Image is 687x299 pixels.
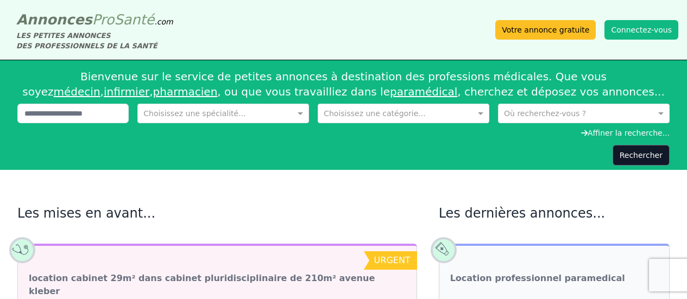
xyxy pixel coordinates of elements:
[604,20,678,40] button: Connectez-vous
[450,272,625,285] a: Location professionnel paramedical
[390,85,457,98] a: paramédical
[92,11,115,28] span: Pro
[16,30,173,51] div: LES PETITES ANNONCES DES PROFESSIONNELS DE LA SANTÉ
[495,20,596,40] a: Votre annonce gratuite
[114,11,154,28] span: Santé
[54,85,100,98] a: médecin
[439,205,670,222] h2: Les dernières annonces...
[374,255,411,265] span: urgent
[16,11,92,28] span: Annonces
[17,65,670,104] div: Bienvenue sur le service de petites annonces à destination des professions médicales. Que vous so...
[17,205,417,222] h2: Les mises en avant...
[154,17,173,26] span: .com
[613,145,670,166] button: Rechercher
[104,85,149,98] a: infirmier
[153,85,218,98] a: pharmacien
[16,11,173,28] a: AnnoncesProSanté.com
[17,128,670,138] div: Affiner la recherche...
[29,272,406,298] a: location cabinet 29m² dans cabinet pluridisciplinaire de 210m² avenue kleber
